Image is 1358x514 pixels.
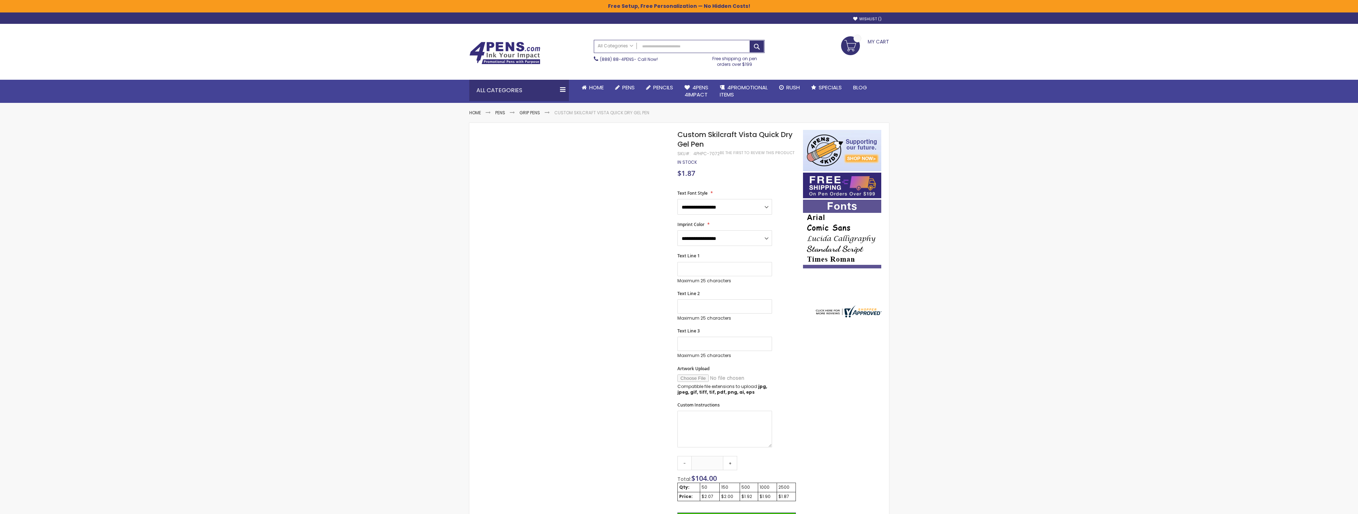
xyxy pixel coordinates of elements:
a: All Categories [594,40,637,52]
div: 1000 [760,484,775,490]
span: Home [589,84,604,91]
span: Pens [622,84,635,91]
p: Maximum 25 characters [677,278,772,284]
span: 4Pens 4impact [685,84,708,98]
div: $1.87 [778,494,794,499]
li: Custom Skilcraft Vista Quick Dry Gel Pen [554,110,649,116]
div: Free shipping on pen orders over $199 [705,53,765,67]
span: Blog [853,84,867,91]
a: Blog [847,80,873,95]
span: Custom Skilcraft Vista Quick Dry Gel Pen [677,130,793,149]
strong: SKU [677,151,691,157]
span: Text Line 1 [677,253,700,259]
span: Text Line 3 [677,328,700,334]
a: Pens [495,110,505,116]
div: All Categories [469,80,569,101]
span: 4PROMOTIONAL ITEMS [720,84,768,98]
a: - [677,456,692,470]
div: 500 [741,484,756,490]
img: font-personalization-examples [803,200,881,268]
span: 104.00 [695,473,717,483]
img: 4pens.com widget logo [814,305,882,318]
span: Artwork Upload [677,366,709,372]
span: In stock [677,159,697,165]
a: Home [576,80,609,95]
span: Custom Instructions [677,402,720,408]
a: 4PROMOTIONALITEMS [714,80,773,103]
div: $1.92 [741,494,756,499]
a: 4Pens4impact [679,80,714,103]
p: Maximum 25 characters [677,353,772,358]
span: Pencils [653,84,673,91]
div: 150 [721,484,738,490]
div: 4PHPC-7072 [693,151,720,157]
span: Rush [786,84,800,91]
span: $ [691,473,717,483]
p: Maximum 25 characters [677,315,772,321]
p: Compatible file extensions to upload: [677,384,772,395]
span: All Categories [598,43,633,49]
a: Pens [609,80,640,95]
img: 4pens 4 kids [803,130,881,171]
span: $1.87 [677,168,695,178]
div: $2.07 [702,494,718,499]
img: Free shipping on orders over $199 [803,173,881,198]
span: Imprint Color [677,221,704,227]
strong: Qty: [679,484,689,490]
a: Rush [773,80,805,95]
div: $1.90 [760,494,775,499]
div: Availability [677,159,697,165]
span: Specials [819,84,842,91]
span: Text Line 2 [677,290,700,297]
span: - Call Now! [600,56,658,62]
strong: Price: [679,493,693,499]
a: Home [469,110,481,116]
a: Be the first to review this product [720,150,794,156]
a: Specials [805,80,847,95]
a: + [723,456,737,470]
a: (888) 88-4PENS [600,56,634,62]
span: Total: [677,476,691,483]
span: Text Font Style [677,190,708,196]
a: 4pens.com certificate URL [814,313,882,319]
div: 50 [702,484,718,490]
div: $2.00 [721,494,738,499]
a: Wishlist [853,16,882,22]
a: Grip Pens [519,110,540,116]
div: 2500 [778,484,794,490]
strong: jpg, jpeg, gif, tiff, tif, pdf, png, ai, eps [677,383,767,395]
a: Pencils [640,80,679,95]
img: 4Pens Custom Pens and Promotional Products [469,42,540,64]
